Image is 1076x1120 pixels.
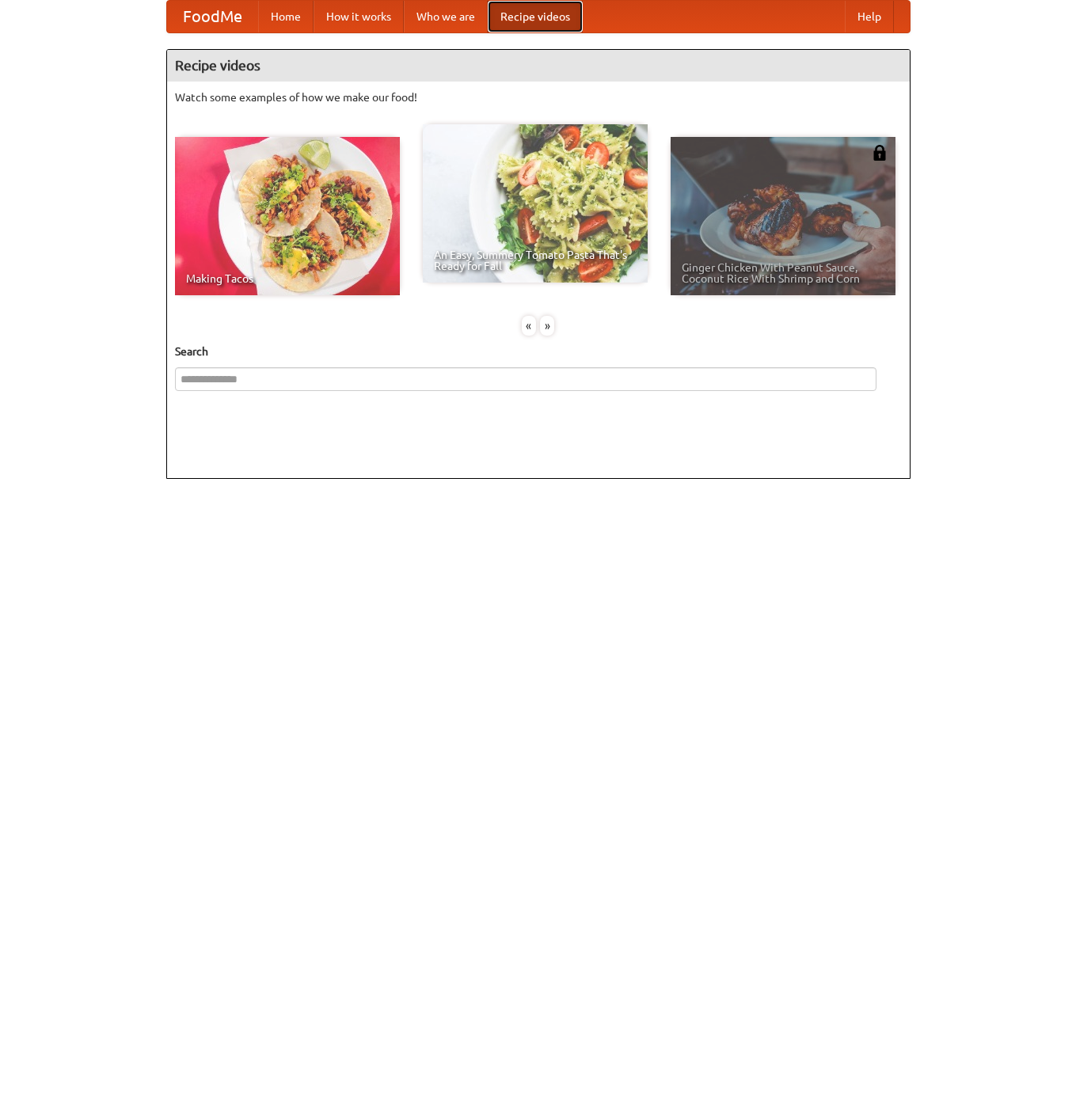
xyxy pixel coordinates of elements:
span: Making Tacos [186,273,389,284]
h5: Search [175,344,902,359]
img: 483408.png [872,145,888,161]
h4: Recipe videos [167,50,910,82]
a: Help [845,1,894,32]
a: Home [258,1,314,32]
div: » [540,316,554,336]
a: Recipe videos [488,1,583,32]
p: Watch some examples of how we make our food! [175,89,902,105]
a: Making Tacos [175,137,400,295]
span: An Easy, Summery Tomato Pasta That's Ready for Fall [434,249,637,271]
a: An Easy, Summery Tomato Pasta That's Ready for Fall [423,124,648,283]
a: Who we are [404,1,488,32]
a: FoodMe [167,1,258,32]
a: How it works [314,1,404,32]
div: « [522,316,536,336]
